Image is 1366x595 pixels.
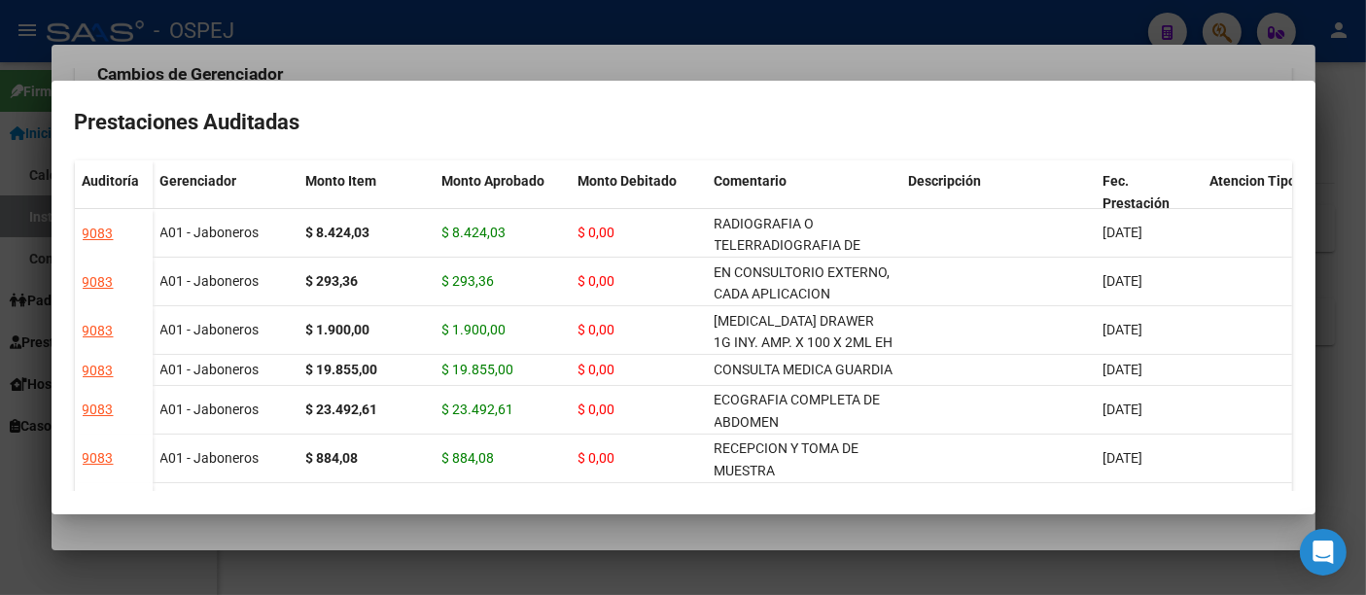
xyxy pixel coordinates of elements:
[909,173,982,189] span: Descripción
[306,273,359,289] strong: $ 293,36
[571,160,707,242] datatable-header-cell: Monto Debitado
[160,402,260,417] span: A01 - Jaboneros
[715,362,893,377] span: CONSULTA MEDICA GUARDIA
[306,450,359,466] strong: $ 884,08
[160,450,260,466] span: A01 - Jaboneros
[306,225,370,240] strong: $ 8.424,03
[578,362,615,377] span: $ 0,00
[83,399,114,421] div: 9083
[715,216,887,276] span: RADIOGRAFIA O TELERRADIOGRAFIA DE [PERSON_NAME] CON O SIN
[83,223,114,245] div: 9083
[715,173,788,189] span: Comentario
[306,402,378,417] strong: $ 23.492,61
[1103,173,1171,211] span: Fec. Prestación
[442,173,545,189] span: Monto Aprobado
[306,173,377,189] span: Monto Item
[83,447,114,470] div: 9083
[1203,160,1310,242] datatable-header-cell: Atencion Tipo
[578,173,678,189] span: Monto Debitado
[578,450,615,466] span: $ 0,00
[1103,273,1143,289] span: [DATE]
[83,173,140,189] span: Auditoría
[1210,173,1297,189] span: Atencion Tipo
[1096,160,1203,242] datatable-header-cell: Fec. Prestación
[578,225,615,240] span: $ 0,00
[442,362,514,377] span: $ 19.855,00
[160,173,237,189] span: Gerenciador
[1103,450,1143,466] span: [DATE]
[715,264,891,302] span: EN CONSULTORIO EXTERNO, CADA APLICACION
[1103,402,1143,417] span: [DATE]
[435,160,571,242] datatable-header-cell: Monto Aprobado
[715,440,859,478] span: RECEPCION Y TOMA DE MUESTRA
[75,104,1292,141] h2: Prestaciones Auditadas
[1103,225,1143,240] span: [DATE]
[715,489,891,527] span: URGENCIA, RECARGO POR CADA DETERMINACION CON
[298,160,435,242] datatable-header-cell: Monto Item
[578,273,615,289] span: $ 0,00
[160,322,260,337] span: A01 - Jaboneros
[83,271,114,294] div: 9083
[442,225,507,240] span: $ 8.424,03
[1300,529,1347,576] div: Open Intercom Messenger
[306,362,378,377] strong: $ 19.855,00
[153,160,298,242] datatable-header-cell: Gerenciador
[707,160,901,242] datatable-header-cell: Comentario
[442,322,507,337] span: $ 1.900,00
[83,360,114,382] div: 9083
[715,313,893,351] span: [MEDICAL_DATA] DRAWER 1G INY. AMP. X 100 X 2ML EH
[1103,362,1143,377] span: [DATE]
[160,225,260,240] span: A01 - Jaboneros
[901,160,1096,242] datatable-header-cell: Descripción
[1103,322,1143,337] span: [DATE]
[715,392,881,430] span: ECOGRAFIA COMPLETA DE ABDOMEN
[442,402,514,417] span: $ 23.492,61
[442,273,495,289] span: $ 293,36
[578,402,615,417] span: $ 0,00
[160,273,260,289] span: A01 - Jaboneros
[75,160,153,242] datatable-header-cell: Auditoría
[578,322,615,337] span: $ 0,00
[306,322,370,337] strong: $ 1.900,00
[160,362,260,377] span: A01 - Jaboneros
[83,320,114,342] div: 9083
[442,450,495,466] span: $ 884,08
